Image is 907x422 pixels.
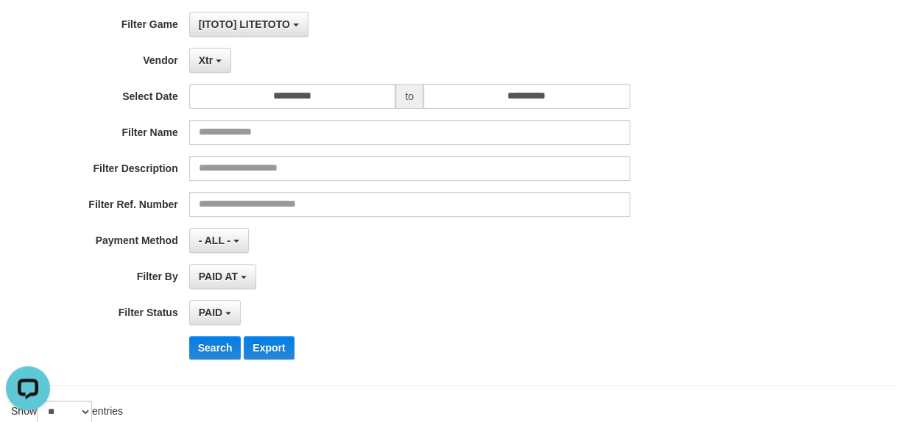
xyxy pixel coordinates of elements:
[189,12,308,37] button: [ITOTO] LITETOTO
[244,336,294,360] button: Export
[199,271,238,282] span: PAID AT
[189,300,241,325] button: PAID
[189,336,241,360] button: Search
[6,6,50,50] button: Open LiveChat chat widget
[395,84,423,109] span: to
[199,18,290,30] span: [ITOTO] LITETOTO
[199,307,222,318] span: PAID
[189,48,231,73] button: Xtr
[189,264,256,289] button: PAID AT
[199,235,231,246] span: - ALL -
[189,228,249,253] button: - ALL -
[199,54,213,66] span: Xtr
